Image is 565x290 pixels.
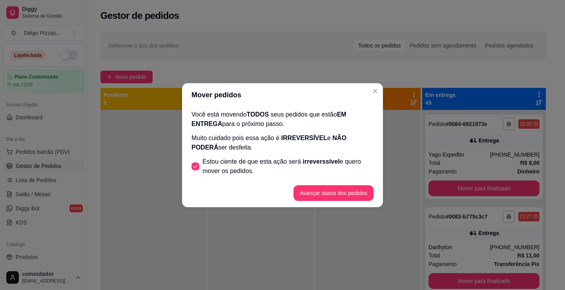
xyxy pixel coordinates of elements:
[191,133,374,152] p: Muito cuidado pois essa ação é e ser desfeita.
[247,111,269,118] span: TODOS
[202,157,374,176] span: Estou ciente de que esta ação será e quero mover os pedidos.
[191,110,374,129] p: Você está movendo seus pedidos que estão para o próximo passo.
[191,111,346,127] span: EM ENTREGA
[369,85,381,97] button: Close
[191,135,346,151] span: NÃO PODERÁ
[281,135,327,141] span: IRREVERSÍVEL
[303,158,339,165] span: irreverssível
[182,83,383,107] header: Mover pedidos
[293,185,374,201] button: Avançar status dos pedidos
